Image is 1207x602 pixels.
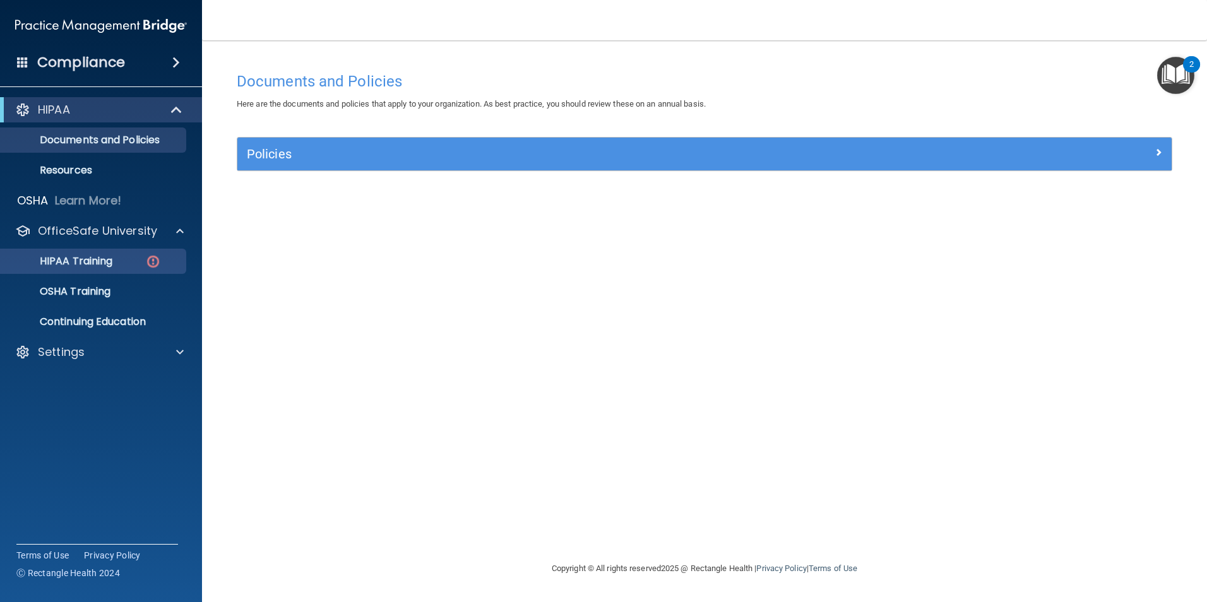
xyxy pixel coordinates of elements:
[247,144,1162,164] a: Policies
[37,54,125,71] h4: Compliance
[809,564,857,573] a: Terms of Use
[8,255,112,268] p: HIPAA Training
[237,73,1172,90] h4: Documents and Policies
[474,548,935,589] div: Copyright © All rights reserved 2025 @ Rectangle Health | |
[17,193,49,208] p: OSHA
[247,147,929,161] h5: Policies
[16,549,69,562] a: Terms of Use
[15,13,187,38] img: PMB logo
[8,134,181,146] p: Documents and Policies
[15,102,183,117] a: HIPAA
[1157,57,1194,94] button: Open Resource Center, 2 new notifications
[237,99,706,109] span: Here are the documents and policies that apply to your organization. As best practice, you should...
[756,564,806,573] a: Privacy Policy
[16,567,120,579] span: Ⓒ Rectangle Health 2024
[38,223,157,239] p: OfficeSafe University
[8,164,181,177] p: Resources
[15,223,184,239] a: OfficeSafe University
[1189,64,1194,81] div: 2
[38,102,70,117] p: HIPAA
[989,512,1192,563] iframe: Drift Widget Chat Controller
[8,285,110,298] p: OSHA Training
[84,549,141,562] a: Privacy Policy
[38,345,85,360] p: Settings
[145,254,161,269] img: danger-circle.6113f641.png
[8,316,181,328] p: Continuing Education
[55,193,122,208] p: Learn More!
[15,345,184,360] a: Settings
